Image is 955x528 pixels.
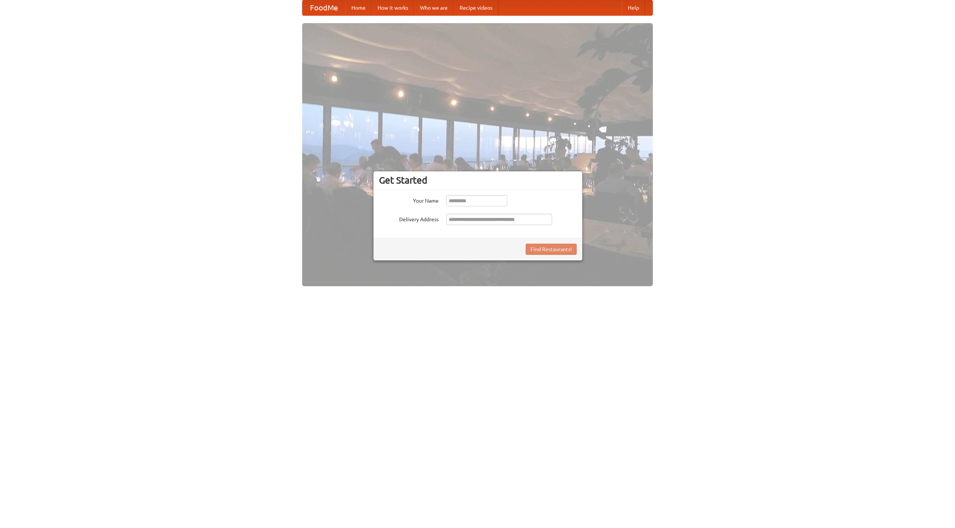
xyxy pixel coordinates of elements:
a: Home [345,0,372,15]
a: How it works [372,0,414,15]
button: Find Restaurants! [526,244,577,255]
a: Who we are [414,0,454,15]
label: Your Name [379,195,439,204]
label: Delivery Address [379,214,439,223]
a: Recipe videos [454,0,498,15]
h3: Get Started [379,175,577,186]
a: Help [622,0,645,15]
a: FoodMe [303,0,345,15]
